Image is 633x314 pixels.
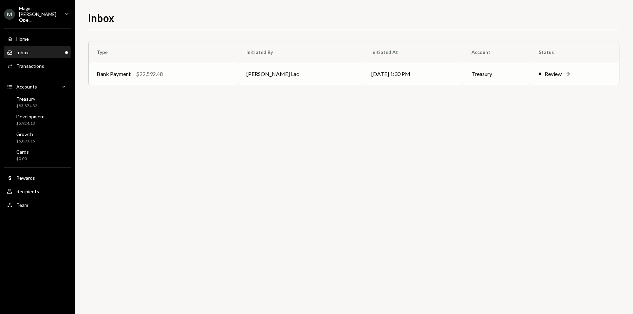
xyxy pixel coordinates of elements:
[363,41,464,63] th: Initiated At
[4,112,71,128] a: Development$5,924.13
[238,41,363,63] th: Initiated By
[16,114,45,119] div: Development
[16,63,44,69] div: Transactions
[136,70,163,78] div: $22,592.48
[4,94,71,110] a: Treasury$83,874.32
[4,172,71,184] a: Rewards
[363,63,464,85] td: [DATE] 1:30 PM
[16,138,35,144] div: $5,893.15
[4,33,71,45] a: Home
[16,175,35,181] div: Rewards
[4,9,15,20] div: M
[16,189,39,194] div: Recipients
[16,149,29,155] div: Cards
[97,70,131,78] div: Bank Payment
[16,156,29,162] div: $0.00
[19,5,59,23] div: Magic [PERSON_NAME] Ope...
[16,84,37,90] div: Accounts
[16,121,45,126] div: $5,924.13
[4,147,71,163] a: Cards$0.00
[4,46,71,58] a: Inbox
[16,36,29,42] div: Home
[4,129,71,145] a: Growth$5,893.15
[89,41,238,63] th: Type
[463,41,530,63] th: Account
[4,185,71,197] a: Recipients
[16,131,35,137] div: Growth
[88,11,114,24] h1: Inbox
[545,70,562,78] div: Review
[4,80,71,93] a: Accounts
[530,41,619,63] th: Status
[16,103,37,109] div: $83,874.32
[16,202,28,208] div: Team
[463,63,530,85] td: Treasury
[238,63,363,85] td: [PERSON_NAME] Lac
[4,60,71,72] a: Transactions
[16,96,37,102] div: Treasury
[4,199,71,211] a: Team
[16,50,29,55] div: Inbox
